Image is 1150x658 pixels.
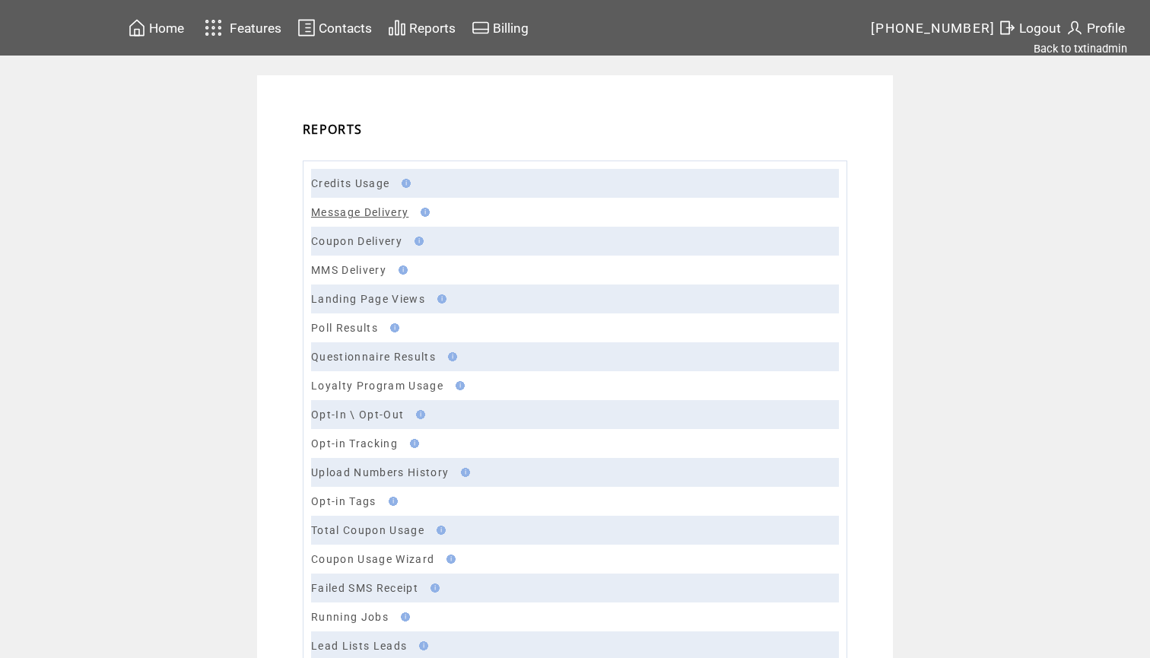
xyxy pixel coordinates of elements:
[311,351,436,363] a: Questionnaire Results
[388,18,406,37] img: chart.svg
[409,21,456,36] span: Reports
[311,322,378,334] a: Poll Results
[426,583,440,593] img: help.gif
[405,439,419,448] img: help.gif
[416,208,430,217] img: help.gif
[297,18,316,37] img: contacts.svg
[386,323,399,332] img: help.gif
[230,21,281,36] span: Features
[469,16,531,40] a: Billing
[311,206,408,218] a: Message Delivery
[311,177,389,189] a: Credits Usage
[319,21,372,36] span: Contacts
[442,555,456,564] img: help.gif
[311,437,398,450] a: Opt-in Tracking
[311,235,402,247] a: Coupon Delivery
[125,16,186,40] a: Home
[394,265,408,275] img: help.gif
[311,524,424,536] a: Total Coupon Usage
[1019,21,1061,36] span: Logout
[410,237,424,246] img: help.gif
[311,640,407,652] a: Lead Lists Leads
[311,495,376,507] a: Opt-in Tags
[311,582,418,594] a: Failed SMS Receipt
[451,381,465,390] img: help.gif
[493,21,529,36] span: Billing
[311,553,434,565] a: Coupon Usage Wizard
[1063,16,1127,40] a: Profile
[198,13,284,43] a: Features
[996,16,1063,40] a: Logout
[311,408,404,421] a: Opt-In \ Opt-Out
[1066,18,1084,37] img: profile.svg
[384,497,398,506] img: help.gif
[1087,21,1125,36] span: Profile
[871,21,996,36] span: [PHONE_NUMBER]
[433,294,446,304] img: help.gif
[386,16,458,40] a: Reports
[397,179,411,188] img: help.gif
[415,641,428,650] img: help.gif
[311,466,449,478] a: Upload Numbers History
[1034,42,1127,56] a: Back to txtinadmin
[472,18,490,37] img: creidtcard.svg
[200,15,227,40] img: features.svg
[411,410,425,419] img: help.gif
[311,293,425,305] a: Landing Page Views
[311,264,386,276] a: MMS Delivery
[295,16,374,40] a: Contacts
[396,612,410,621] img: help.gif
[432,526,446,535] img: help.gif
[149,21,184,36] span: Home
[303,121,362,138] span: REPORTS
[311,380,443,392] a: Loyalty Program Usage
[456,468,470,477] img: help.gif
[128,18,146,37] img: home.svg
[311,611,389,623] a: Running Jobs
[443,352,457,361] img: help.gif
[998,18,1016,37] img: exit.svg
